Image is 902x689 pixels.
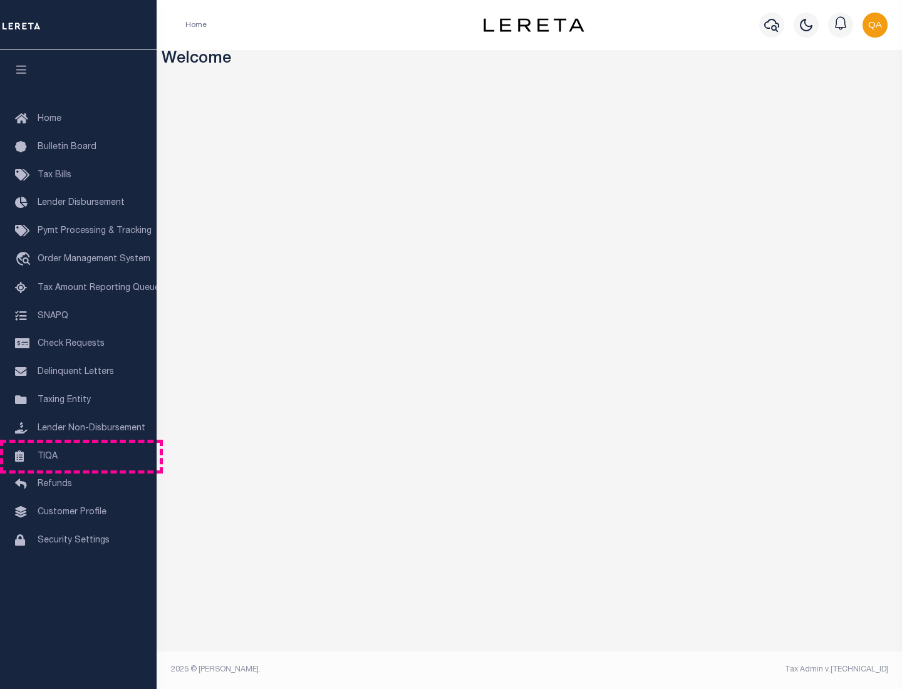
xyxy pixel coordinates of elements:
[38,255,150,264] span: Order Management System
[38,452,58,460] span: TIQA
[38,480,72,489] span: Refunds
[38,311,68,320] span: SNAPQ
[185,19,207,31] li: Home
[38,396,91,405] span: Taxing Entity
[38,339,105,348] span: Check Requests
[38,368,114,376] span: Delinquent Letters
[863,13,888,38] img: svg+xml;base64,PHN2ZyB4bWxucz0iaHR0cDovL3d3dy53My5vcmcvMjAwMC9zdmciIHBvaW50ZXItZXZlbnRzPSJub25lIi...
[38,508,106,517] span: Customer Profile
[38,171,71,180] span: Tax Bills
[38,284,160,293] span: Tax Amount Reporting Queue
[162,50,898,70] h3: Welcome
[38,143,96,152] span: Bulletin Board
[38,536,110,545] span: Security Settings
[539,664,888,675] div: Tax Admin v.[TECHNICAL_ID]
[38,424,145,433] span: Lender Non-Disbursement
[15,252,35,268] i: travel_explore
[484,18,584,32] img: logo-dark.svg
[38,227,152,236] span: Pymt Processing & Tracking
[38,115,61,123] span: Home
[38,199,125,207] span: Lender Disbursement
[162,664,530,675] div: 2025 © [PERSON_NAME].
